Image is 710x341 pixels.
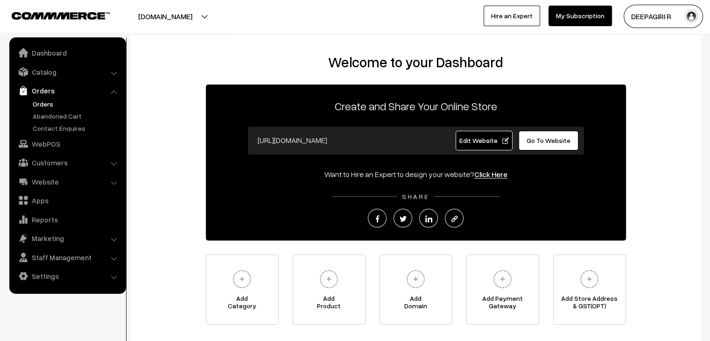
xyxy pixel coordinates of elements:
a: AddProduct [293,255,366,325]
a: Reports [12,211,123,228]
img: plus.svg [576,266,602,292]
a: Contact Enquires [30,123,123,133]
span: Add Product [293,295,365,313]
a: Hire an Expert [484,6,540,26]
a: Go To Website [519,131,579,150]
span: Add Category [206,295,278,313]
a: Edit Website [456,131,513,150]
button: DEEPAGIRI R [624,5,703,28]
a: Orders [30,99,123,109]
img: plus.svg [403,266,429,292]
span: Add Domain [380,295,452,313]
a: Staff Management [12,249,123,266]
button: [DOMAIN_NAME] [105,5,225,28]
span: SHARE [397,192,434,200]
span: Go To Website [527,136,570,144]
div: Want to Hire an Expert to design your website? [206,169,626,180]
span: Add Payment Gateway [467,295,539,313]
a: My Subscription [548,6,612,26]
a: Marketing [12,230,123,247]
img: user [684,9,698,23]
a: Settings [12,268,123,284]
h2: Welcome to your Dashboard [140,54,691,71]
a: Click Here [474,170,507,179]
a: AddCategory [206,255,279,325]
span: Edit Website [459,136,509,144]
a: Abandoned Cart [30,111,123,121]
img: plus.svg [490,266,515,292]
a: Customers [12,154,123,171]
a: Add PaymentGateway [466,255,539,325]
a: AddDomain [380,255,452,325]
a: Add Store Address& GST(OPT) [553,255,626,325]
span: Add Store Address & GST(OPT) [554,295,626,313]
a: Apps [12,192,123,209]
img: plus.svg [316,266,342,292]
a: Website [12,173,123,190]
img: COMMMERCE [12,12,110,19]
a: COMMMERCE [12,9,93,21]
a: Catalog [12,64,123,80]
a: WebPOS [12,135,123,152]
a: Orders [12,82,123,99]
img: plus.svg [229,266,255,292]
p: Create and Share Your Online Store [206,98,626,114]
a: Dashboard [12,44,123,61]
